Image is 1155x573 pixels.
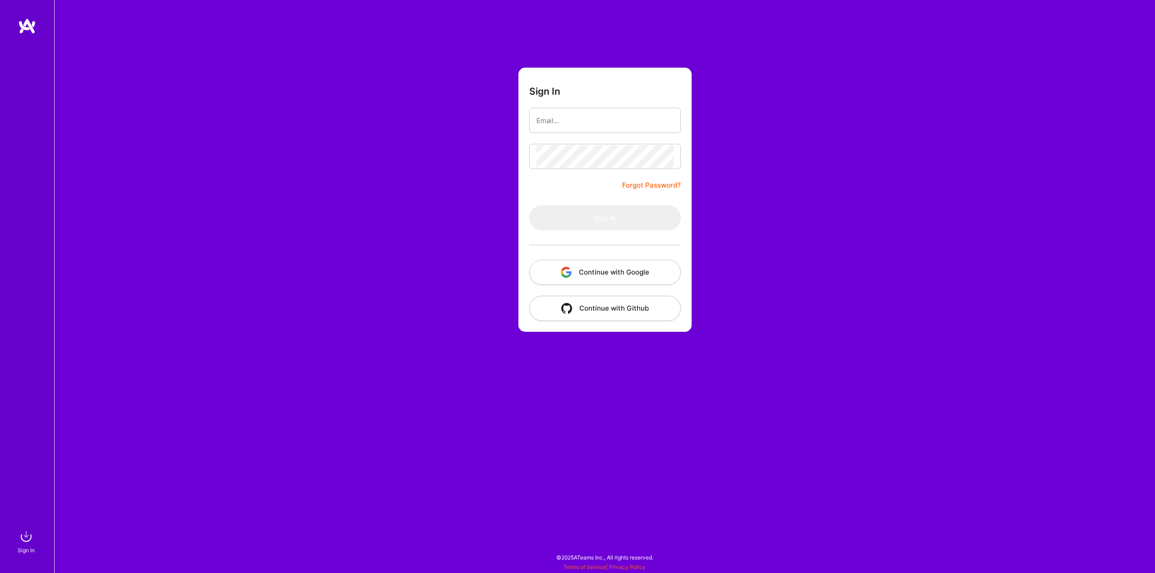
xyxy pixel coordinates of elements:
[564,564,646,570] span: |
[609,564,646,570] a: Privacy Policy
[18,18,36,34] img: logo
[17,527,35,545] img: sign in
[561,267,572,278] img: icon
[18,545,35,555] div: Sign In
[529,86,560,97] h3: Sign In
[536,109,674,132] input: Email...
[54,546,1155,568] div: © 2025 ATeams Inc., All rights reserved.
[529,260,681,285] button: Continue with Google
[564,564,606,570] a: Terms of Service
[19,527,35,555] a: sign inSign In
[529,205,681,230] button: Sign In
[529,296,681,321] button: Continue with Github
[561,303,572,314] img: icon
[622,180,681,191] a: Forgot Password?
